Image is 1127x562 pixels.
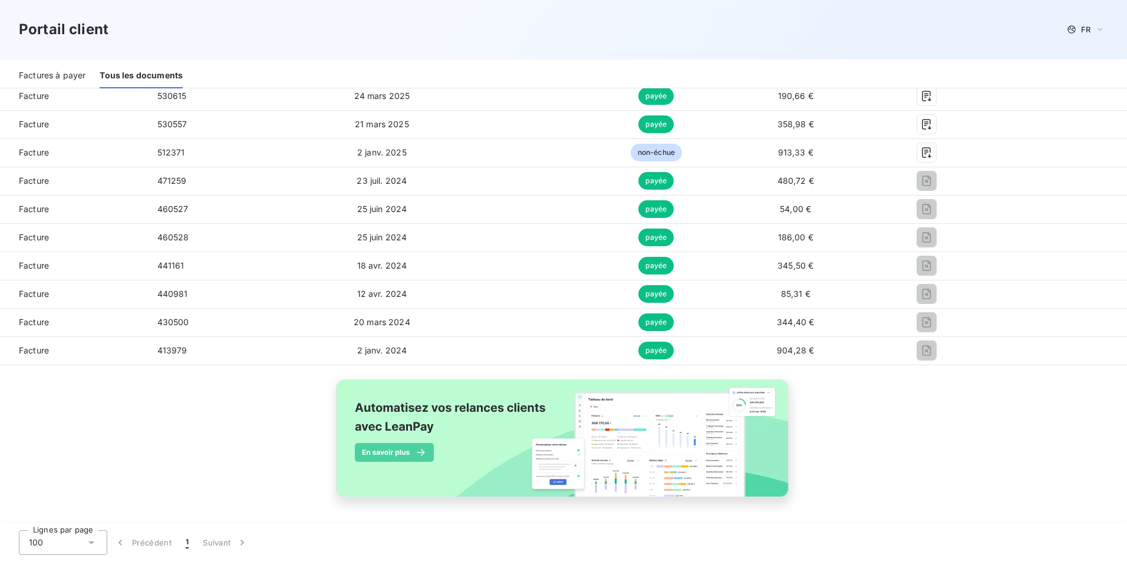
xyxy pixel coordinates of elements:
[9,175,139,187] span: Facture
[355,119,409,129] span: 21 mars 2025
[9,118,139,130] span: Facture
[9,316,139,328] span: Facture
[638,172,674,190] span: payée
[19,64,85,88] div: Factures à payer
[107,530,179,555] button: Précédent
[777,119,814,129] span: 358,98 €
[777,317,814,327] span: 344,40 €
[781,289,810,299] span: 85,31 €
[9,260,139,272] span: Facture
[29,537,43,548] span: 100
[9,147,139,158] span: Facture
[157,260,184,270] span: 441161
[157,176,187,186] span: 471259
[357,289,407,299] span: 12 avr. 2024
[186,537,189,548] span: 1
[354,91,410,101] span: 24 mars 2025
[157,147,185,157] span: 512371
[638,313,674,331] span: payée
[9,345,139,356] span: Facture
[9,203,139,215] span: Facture
[778,147,813,157] span: 913,33 €
[100,64,183,88] div: Tous les documents
[357,260,407,270] span: 18 avr. 2024
[357,176,407,186] span: 23 juil. 2024
[157,232,189,242] span: 460528
[1081,25,1090,34] span: FR
[780,204,811,214] span: 54,00 €
[157,204,189,214] span: 460527
[357,232,407,242] span: 25 juin 2024
[354,317,410,327] span: 20 mars 2024
[777,345,814,355] span: 904,28 €
[157,119,187,129] span: 530557
[357,345,407,355] span: 2 janv. 2024
[325,372,802,517] img: banner
[157,317,189,327] span: 430500
[357,147,407,157] span: 2 janv. 2025
[157,289,188,299] span: 440981
[777,260,813,270] span: 345,50 €
[638,285,674,303] span: payée
[778,91,813,101] span: 190,66 €
[638,257,674,275] span: payée
[9,90,139,102] span: Facture
[179,530,196,555] button: 1
[157,345,187,355] span: 413979
[157,91,187,101] span: 530615
[196,530,255,555] button: Suivant
[778,232,813,242] span: 186,00 €
[357,204,407,214] span: 25 juin 2024
[777,176,814,186] span: 480,72 €
[638,229,674,246] span: payée
[631,144,682,161] span: non-échue
[638,115,674,133] span: payée
[638,87,674,105] span: payée
[638,342,674,359] span: payée
[638,200,674,218] span: payée
[9,288,139,300] span: Facture
[9,232,139,243] span: Facture
[19,19,108,40] h3: Portail client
